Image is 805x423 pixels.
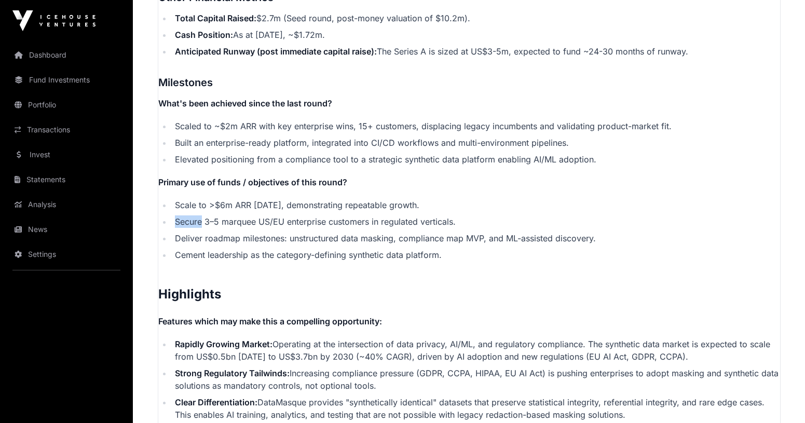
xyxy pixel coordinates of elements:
li: Scaled to ~$2m ARR with key enterprise wins, 15+ customers, displacing legacy incumbents and vali... [172,120,780,132]
a: Statements [8,168,125,191]
li: The Series A is sized at US$3-5m, expected to fund ~24-30 months of runway. [172,45,780,58]
li: DataMasque provides "synthetically identical" datasets that preserve statistical integrity, refer... [172,396,780,421]
a: Dashboard [8,44,125,66]
li: $2.7m (Seed round, post-money valuation of $10.2m). [172,12,780,24]
img: Icehouse Ventures Logo [12,10,95,31]
h2: Highlights [158,286,780,303]
li: Deliver roadmap milestones: unstructured data masking, compliance map MVP, and ML-assisted discov... [172,232,780,244]
strong: Primary use of funds / objectives of this round? [158,177,347,187]
strong: Strong Regulatory Tailwinds: [175,368,290,378]
strong: Rapidly Growing Market: [175,339,272,349]
li: Increasing compliance pressure (GDPR, CCPA, HIPAA, EU AI Act) is pushing enterprises to adopt mas... [172,367,780,392]
li: Built an enterprise-ready platform, integrated into CI/CD workflows and multi-environment pipelines. [172,137,780,149]
a: Transactions [8,118,125,141]
iframe: Chat Widget [753,373,805,423]
strong: Cash Position: [175,30,233,40]
a: Portfolio [8,93,125,116]
a: Invest [8,143,125,166]
a: Fund Investments [8,69,125,91]
li: Scale to >$6m ARR [DATE], demonstrating repeatable growth. [172,199,780,211]
strong: Clear Differentiation: [175,397,257,407]
strong: Total Capital Raised: [175,13,256,23]
a: Settings [8,243,125,266]
a: News [8,218,125,241]
a: Analysis [8,193,125,216]
li: Secure 3–5 marquee US/EU enterprise customers in regulated verticals. [172,215,780,228]
li: Operating at the intersection of data privacy, AI/ML, and regulatory compliance. The synthetic da... [172,338,780,363]
strong: Features which may make this a compelling opportunity: [158,316,382,326]
li: As at [DATE], ~$1.72m. [172,29,780,41]
strong: What's been achieved since the last round? [158,98,332,108]
li: Cement leadership as the category-defining synthetic data platform. [172,249,780,261]
strong: Anticipated Runway (post immediate capital raise): [175,46,377,57]
h3: Milestones [158,74,780,91]
li: Elevated positioning from a compliance tool to a strategic synthetic data platform enabling AI/ML... [172,153,780,166]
